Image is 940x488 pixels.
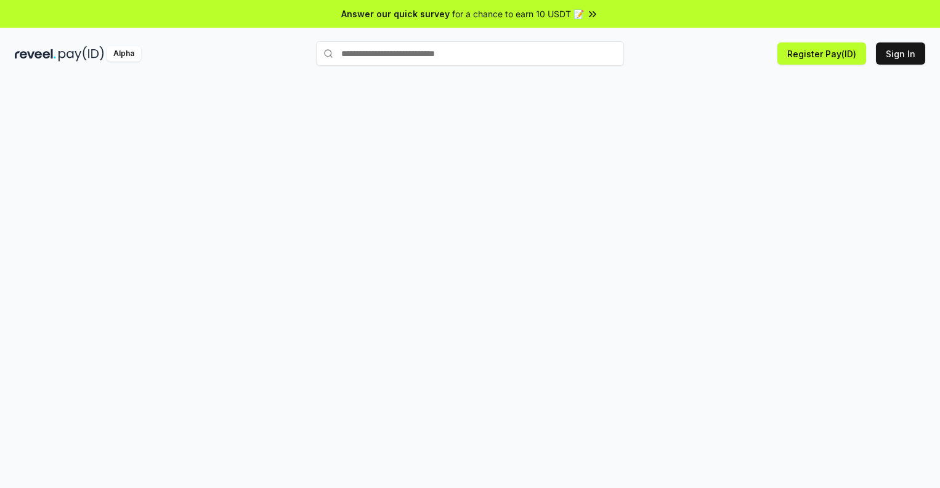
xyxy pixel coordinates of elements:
[777,42,866,65] button: Register Pay(ID)
[876,42,925,65] button: Sign In
[452,7,584,20] span: for a chance to earn 10 USDT 📝
[341,7,450,20] span: Answer our quick survey
[107,46,141,62] div: Alpha
[59,46,104,62] img: pay_id
[15,46,56,62] img: reveel_dark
